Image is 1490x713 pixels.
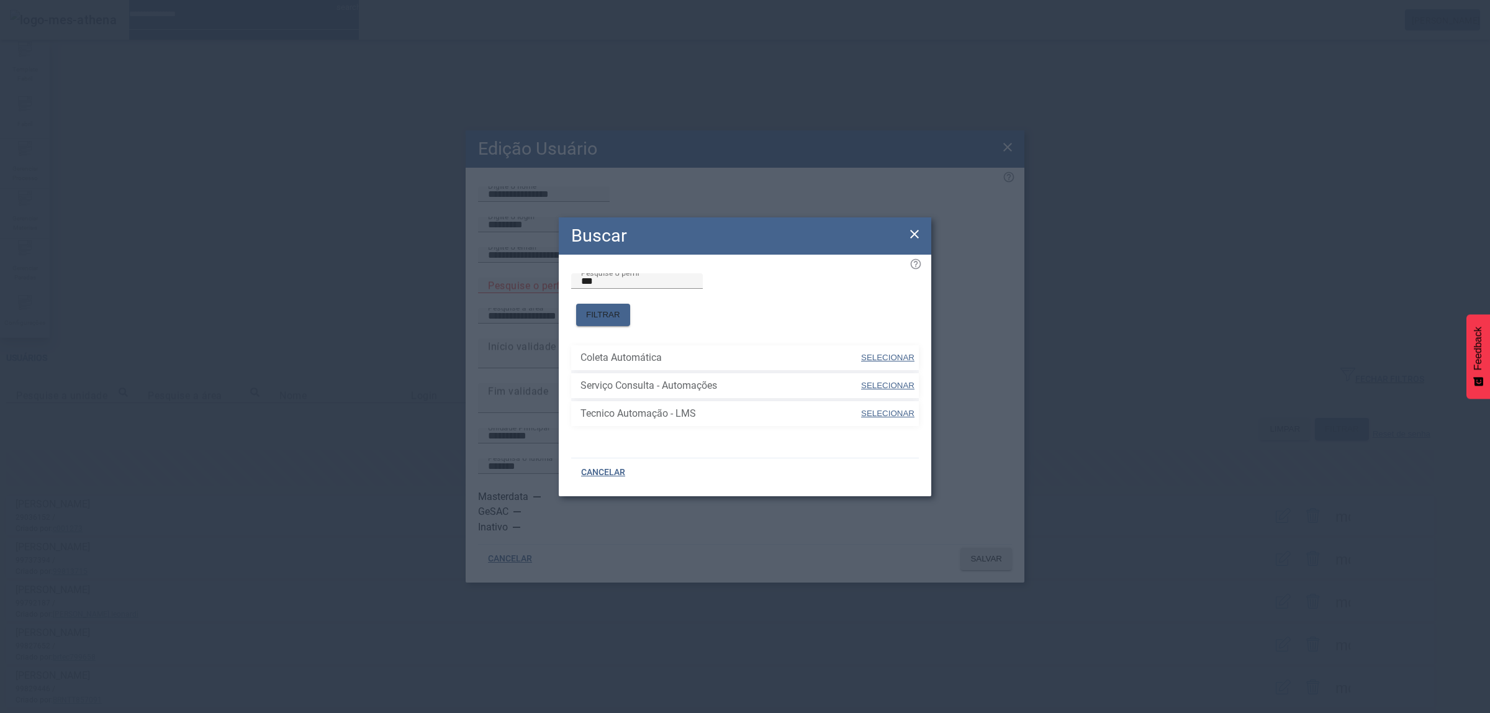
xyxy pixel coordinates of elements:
[571,461,635,484] button: CANCELAR
[581,466,625,479] span: CANCELAR
[1473,327,1484,370] span: Feedback
[861,381,914,390] span: SELECIONAR
[580,350,860,365] span: Coleta Automática
[1466,314,1490,399] button: Feedback - Mostrar pesquisa
[861,353,914,362] span: SELECIONAR
[860,375,916,397] button: SELECIONAR
[586,309,620,321] span: FILTRAR
[571,222,627,249] h2: Buscar
[580,406,860,421] span: Tecnico Automação - LMS
[861,409,914,418] span: SELECIONAR
[860,347,916,369] button: SELECIONAR
[860,402,916,425] button: SELECIONAR
[581,268,639,277] mat-label: Pesquise o perfil
[576,304,630,326] button: FILTRAR
[580,378,860,393] span: Serviço Consulta - Automações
